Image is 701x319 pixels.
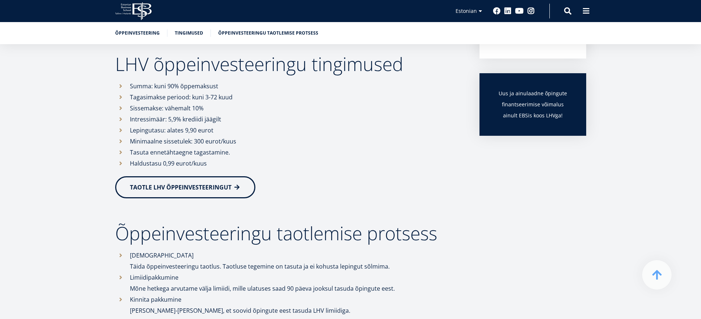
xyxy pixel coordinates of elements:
[115,176,255,198] a: TAOTLE LHV ÕPPEINVESTEERINGUT
[515,7,524,15] a: Youtube
[493,7,500,15] a: Facebook
[115,125,465,136] li: Lepingutasu: alates 9,90 eurot
[527,7,535,15] a: Instagram
[115,294,465,316] li: Kinnita pakkumine [PERSON_NAME]-[PERSON_NAME], et soovid õpingute eest tasuda LHV limiidiga.
[115,114,465,125] li: Intressimäär: 5,9% krediidi jäägilt
[115,103,465,114] li: Sissemakse: vähemalt 10%
[115,136,465,147] li: Minimaalne sissetulek: 300 eurot/kuus
[494,88,571,121] h3: Uus ja ainulaadne õpingute finantseerimise võimalus ainult EBSis koos LHVga!
[115,92,465,103] li: Tagasimakse periood: kuni 3-72 kuud
[218,29,318,37] a: Õppeinvesteeringu taotlemise protsess
[115,158,465,169] li: Haldustasu 0,99 eurot/kuus
[115,272,465,294] li: Limiidipakkumine Mõne hetkega arvutame välja limiidi, mille ulatuses saad 90 päeva jooksul tasuda...
[130,183,231,191] span: TAOTLE LHV ÕPPEINVESTEERINGUT
[175,29,203,37] a: Tingimused
[115,147,465,158] li: Tasuta ennetähtaegne tagastamine.
[115,250,465,272] li: [DEMOGRAPHIC_DATA] Täida õppeinvesteeringu taotlus. Taotluse tegemine on tasuta ja ei kohusta lep...
[115,29,160,37] a: Õppeinvesteering
[115,55,465,73] h2: LHV õppeinvesteeringu tingimused
[115,81,465,92] li: Summa: kuni 90% õppemaksust
[115,224,465,242] h2: Õppeinvesteeringu taotlemise protsess
[504,7,511,15] a: Linkedin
